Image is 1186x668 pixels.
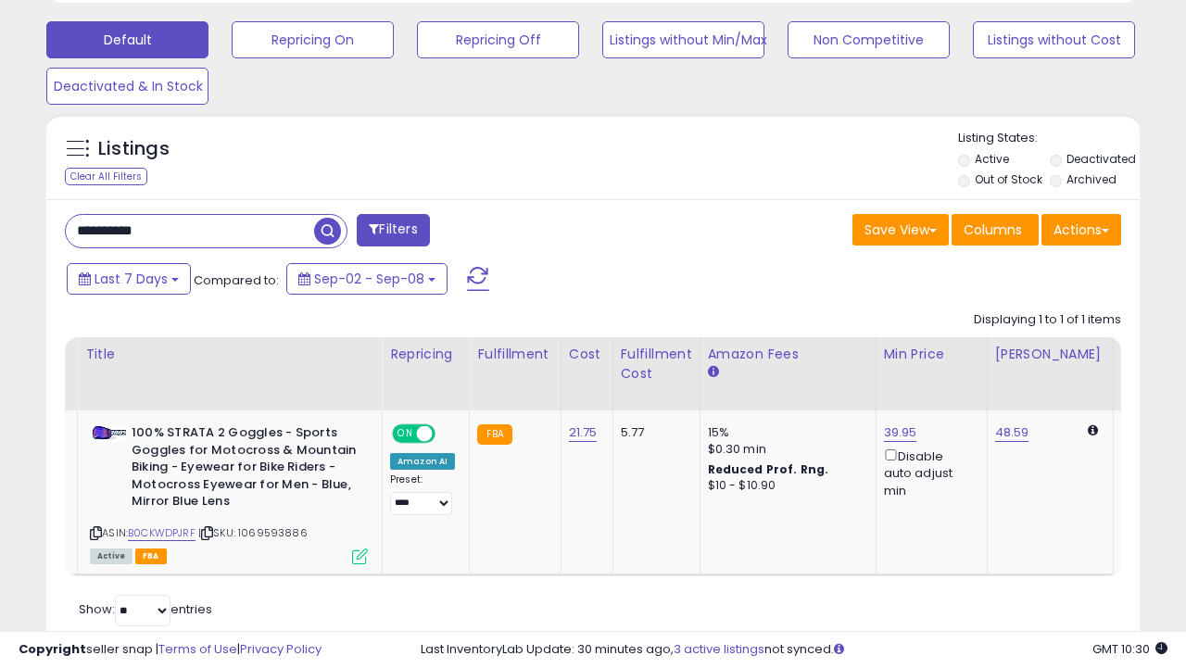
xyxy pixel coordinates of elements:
a: 39.95 [884,423,917,442]
a: 3 active listings [674,640,764,658]
span: Compared to: [194,271,279,289]
button: Repricing On [232,21,394,58]
span: Show: entries [79,600,212,618]
div: Clear All Filters [65,168,147,185]
span: | SKU: 1069593886 [198,525,308,540]
p: Listing States: [958,130,1140,147]
div: Last InventoryLab Update: 30 minutes ago, not synced. [421,641,1167,659]
span: All listings currently available for purchase on Amazon [90,548,132,564]
div: Fulfillment [477,345,552,364]
button: Repricing Off [417,21,579,58]
span: FBA [135,548,167,564]
div: Repricing [390,345,461,364]
h5: Listings [98,136,170,162]
small: Amazon Fees. [708,364,719,381]
div: Title [85,345,374,364]
label: Deactivated [1066,151,1136,167]
strong: Copyright [19,640,86,658]
div: ASIN: [90,424,368,561]
button: Columns [952,214,1039,246]
div: Min Price [884,345,979,364]
div: 15% [708,424,862,441]
div: Amazon AI [390,453,455,470]
div: Displaying 1 to 1 of 1 items [974,311,1121,329]
b: Max: [1121,467,1154,485]
div: seller snap | | [19,641,322,659]
span: OFF [433,426,462,442]
div: [PERSON_NAME] [995,345,1105,364]
div: Disable auto adjust min [884,446,973,499]
button: Listings without Min/Max [602,21,764,58]
div: $10 - $10.90 [708,478,862,494]
a: 21.75 [569,423,598,442]
a: B0CKWDPJRF [128,525,196,541]
div: Cost [569,345,605,364]
b: Reduced Prof. Rng. [708,461,829,477]
div: Preset: [390,473,455,515]
button: Listings without Cost [973,21,1135,58]
small: FBA [477,424,511,445]
img: 31bzuovQb8L._SL40_.jpg [90,425,127,442]
button: Last 7 Days [67,263,191,295]
label: Out of Stock [975,171,1042,187]
a: Terms of Use [158,640,237,658]
div: Fulfillment Cost [621,345,692,384]
label: Archived [1066,171,1117,187]
div: 5.77 [621,424,686,441]
button: Deactivated & In Stock [46,68,208,105]
b: 100% STRATA 2 Goggles - Sports Goggles for Motocross & Mountain Biking - Eyewear for Bike Riders ... [132,424,357,515]
a: Privacy Policy [240,640,322,658]
b: Min: [1121,423,1149,441]
button: Non Competitive [788,21,950,58]
div: $0.30 min [708,441,862,458]
button: Actions [1041,214,1121,246]
a: 48.59 [995,423,1029,442]
button: Save View [852,214,949,246]
label: Active [975,151,1009,167]
button: Sep-02 - Sep-08 [286,263,448,295]
div: Amazon Fees [708,345,868,364]
button: Filters [357,214,429,246]
span: Columns [964,221,1022,239]
span: Last 7 Days [95,270,168,288]
span: 2025-09-17 10:30 GMT [1092,640,1167,658]
span: ON [394,426,417,442]
button: Default [46,21,208,58]
span: Sep-02 - Sep-08 [314,270,424,288]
